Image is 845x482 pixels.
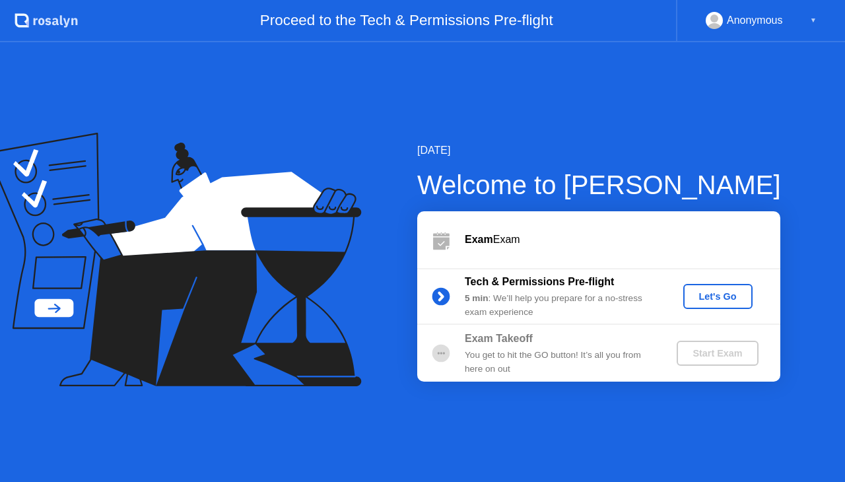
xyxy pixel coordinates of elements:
[465,292,655,319] div: : We’ll help you prepare for a no-stress exam experience
[689,291,747,302] div: Let's Go
[465,293,489,303] b: 5 min
[417,165,781,205] div: Welcome to [PERSON_NAME]
[677,341,758,366] button: Start Exam
[465,333,533,344] b: Exam Takeoff
[465,349,655,376] div: You get to hit the GO button! It’s all you from here on out
[727,12,783,29] div: Anonymous
[682,348,753,359] div: Start Exam
[465,232,780,248] div: Exam
[465,276,614,287] b: Tech & Permissions Pre-flight
[683,284,753,309] button: Let's Go
[465,234,493,245] b: Exam
[417,143,781,158] div: [DATE]
[810,12,817,29] div: ▼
